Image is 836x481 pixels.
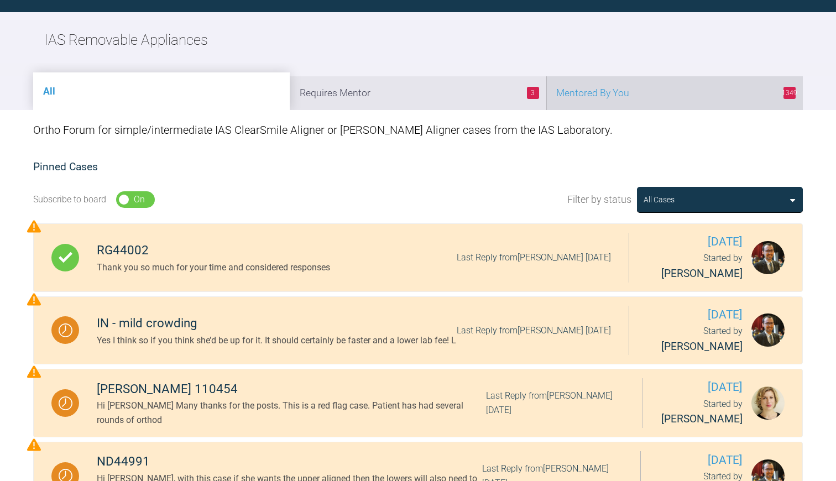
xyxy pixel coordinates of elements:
[97,260,330,275] div: Thank you so much for your time and considered responses
[647,251,743,282] div: Started by
[486,389,624,417] div: Last Reply from [PERSON_NAME] [DATE]
[647,324,743,355] div: Started by
[660,378,743,396] span: [DATE]
[33,369,803,437] a: Waiting[PERSON_NAME] 110454Hi [PERSON_NAME] Many thanks for the posts. This is a red flag case. P...
[97,313,456,333] div: IN - mild crowding
[647,306,743,324] span: [DATE]
[659,451,743,469] span: [DATE]
[567,192,631,208] span: Filter by status
[97,452,482,472] div: ND44991
[647,233,743,251] span: [DATE]
[134,192,145,207] div: On
[33,223,803,292] a: CompleteRG44002Thank you so much for your time and considered responsesLast Reply from[PERSON_NAM...
[33,296,803,365] a: WaitingIN - mild crowdingYes I think so if you think she’d be up for it. It should certainly be f...
[59,250,72,264] img: Complete
[546,76,803,110] li: Mentored By You
[27,365,41,379] img: Priority
[59,323,72,337] img: Waiting
[97,240,330,260] div: RG44002
[33,72,290,110] li: All
[290,76,546,110] li: Requires Mentor
[27,292,41,306] img: Priority
[527,87,539,99] span: 3
[97,333,456,348] div: Yes I think so if you think she’d be up for it. It should certainly be faster and a lower lab fee! L
[660,397,743,428] div: Started by
[27,438,41,452] img: Priority
[751,386,785,420] img: Una Mujadzic
[44,29,208,52] h2: IAS Removable Appliances
[457,323,611,338] div: Last Reply from [PERSON_NAME] [DATE]
[59,396,72,410] img: Waiting
[33,159,803,176] h2: Pinned Cases
[661,412,743,425] span: [PERSON_NAME]
[661,340,743,353] span: [PERSON_NAME]
[751,313,785,347] img: Jake O'Connell
[33,192,106,207] div: Subscribe to board
[644,194,675,206] div: All Cases
[33,110,803,150] div: Ortho Forum for simple/intermediate IAS ClearSmile Aligner or [PERSON_NAME] Aligner cases from th...
[751,241,785,274] img: Jake O'Connell
[27,219,41,233] img: Priority
[97,379,486,399] div: [PERSON_NAME] 110454
[97,399,486,427] div: Hi [PERSON_NAME] Many thanks for the posts. This is a red flag case. Patient has had several roun...
[783,87,796,99] span: 1349
[661,267,743,280] span: [PERSON_NAME]
[457,250,611,265] div: Last Reply from [PERSON_NAME] [DATE]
